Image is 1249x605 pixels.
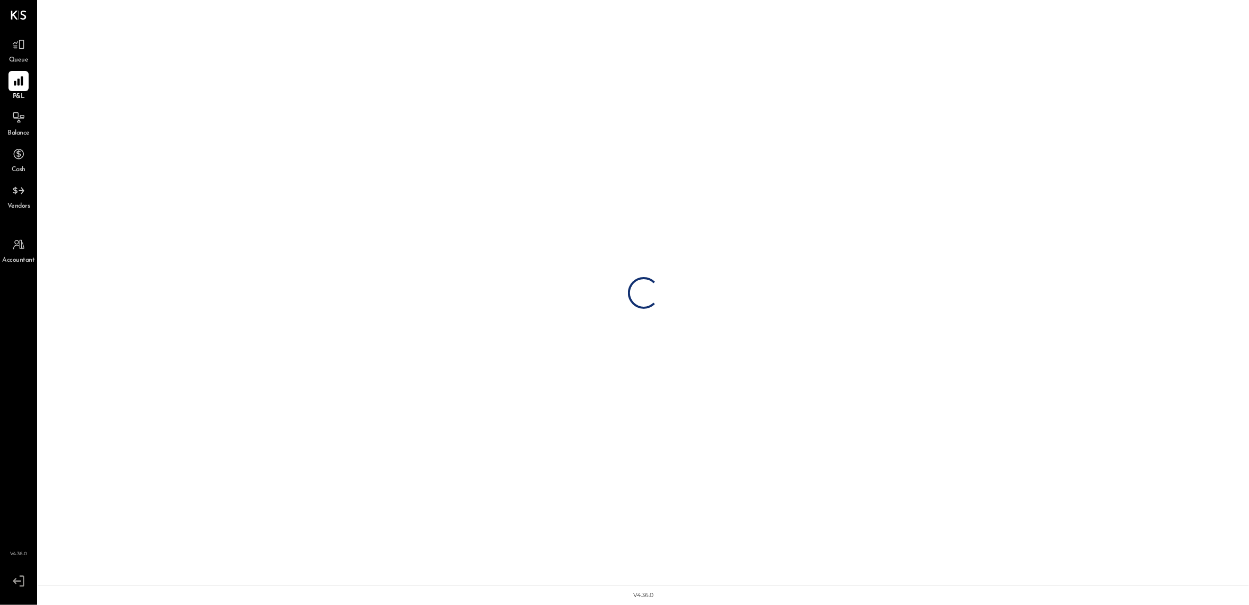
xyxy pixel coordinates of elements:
[12,165,25,175] span: Cash
[1,144,37,175] a: Cash
[3,256,35,265] span: Accountant
[1,71,37,102] a: P&L
[1,235,37,265] a: Accountant
[1,181,37,211] a: Vendors
[1,34,37,65] a: Queue
[9,56,29,65] span: Queue
[634,591,654,600] div: v 4.36.0
[7,202,30,211] span: Vendors
[13,92,25,102] span: P&L
[7,129,30,138] span: Balance
[1,108,37,138] a: Balance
